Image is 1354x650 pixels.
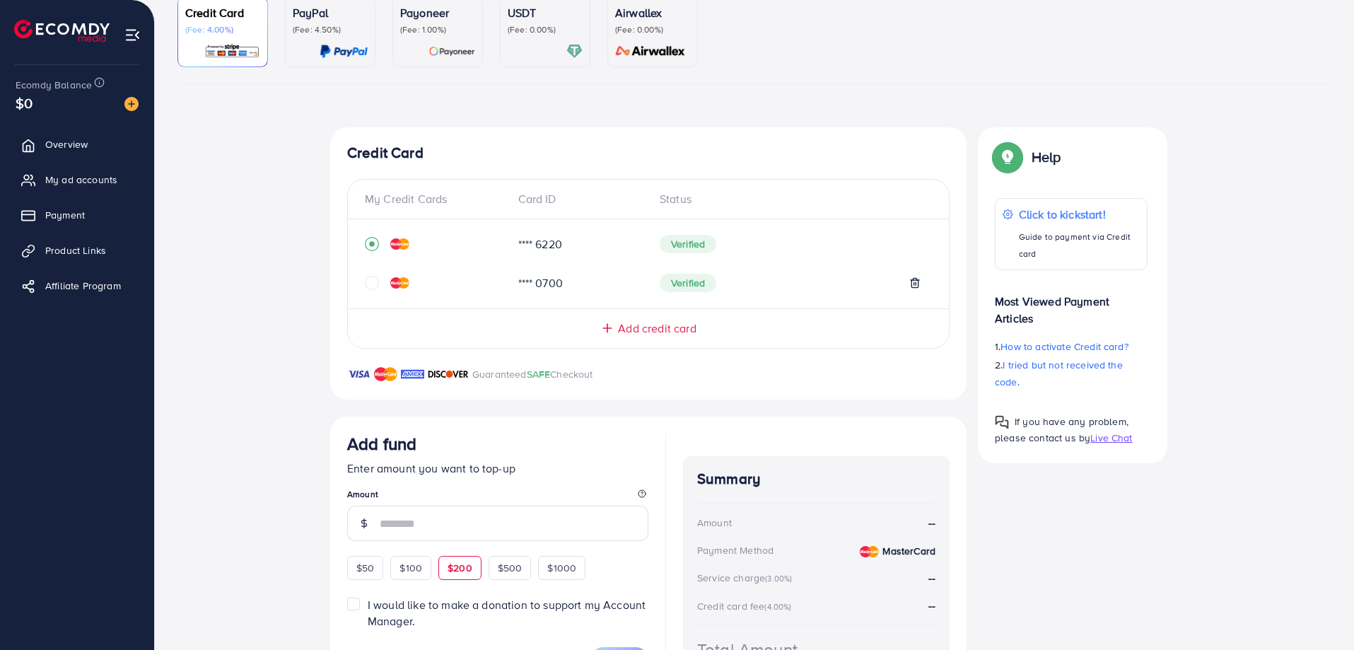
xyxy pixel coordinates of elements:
span: Payment [45,208,85,222]
img: menu [124,27,141,43]
span: Add credit card [618,320,696,337]
span: $500 [498,561,523,575]
p: Guide to payment via Credit card [1019,228,1140,262]
img: brand [401,366,424,383]
small: (4.00%) [764,601,791,613]
img: card [428,43,475,59]
p: USDT [508,4,583,21]
svg: record circle [365,237,379,251]
span: Verified [660,274,716,292]
p: Click to kickstart! [1019,206,1140,223]
p: Most Viewed Payment Articles [995,282,1148,327]
img: credit [860,546,879,557]
img: card [611,43,690,59]
span: $200 [448,561,472,575]
div: My Credit Cards [365,191,507,207]
img: card [566,43,583,59]
span: If you have any problem, please contact us by [995,414,1128,445]
img: image [124,97,139,111]
p: Enter amount you want to top-up [347,460,648,477]
span: Verified [660,235,716,253]
a: My ad accounts [11,166,144,194]
img: brand [374,366,397,383]
div: Amount [697,516,732,530]
strong: -- [928,570,935,586]
h3: Add fund [347,434,416,454]
p: Guaranteed Checkout [472,366,593,383]
a: Affiliate Program [11,272,144,300]
strong: -- [928,598,935,613]
span: How to activate Credit card? [1000,339,1128,354]
p: (Fee: 0.00%) [508,24,583,35]
span: SAFE [527,367,551,381]
p: Payoneer [400,4,475,21]
img: logo [14,20,110,42]
legend: Amount [347,488,648,506]
div: Service charge [697,571,796,585]
img: brand [347,366,370,383]
h4: Summary [697,470,935,488]
img: Popup guide [995,415,1009,429]
span: $100 [399,561,422,575]
img: credit [390,238,409,250]
div: Credit card fee [697,599,796,613]
a: Payment [11,201,144,229]
span: Overview [45,137,88,151]
svg: circle [365,276,379,290]
strong: -- [928,515,935,531]
p: (Fee: 4.00%) [185,24,260,35]
span: Affiliate Program [45,279,121,293]
p: Credit Card [185,4,260,21]
span: $0 [16,93,33,113]
strong: MasterCard [882,544,935,558]
span: I would like to make a donation to support my Account Manager. [368,597,646,629]
p: (Fee: 4.50%) [293,24,368,35]
img: credit [390,277,409,289]
div: Status [648,191,932,207]
span: I tried but not received the code. [995,358,1123,389]
div: Card ID [507,191,649,207]
p: 2. [995,356,1148,390]
p: 1. [995,338,1148,355]
div: Payment Method [697,543,774,557]
iframe: Chat [1294,586,1343,639]
img: card [320,43,368,59]
span: My ad accounts [45,173,117,187]
p: (Fee: 1.00%) [400,24,475,35]
p: Airwallex [615,4,690,21]
span: $50 [356,561,374,575]
p: PayPal [293,4,368,21]
span: Product Links [45,243,106,257]
img: Popup guide [995,144,1020,170]
h4: Credit Card [347,144,950,162]
p: Help [1032,149,1061,166]
small: (3.00%) [765,573,792,584]
p: (Fee: 0.00%) [615,24,690,35]
img: card [204,43,260,59]
span: $1000 [547,561,576,575]
a: Overview [11,130,144,158]
span: Live Chat [1090,431,1132,445]
a: Product Links [11,236,144,265]
span: Ecomdy Balance [16,78,92,92]
img: brand [428,366,469,383]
